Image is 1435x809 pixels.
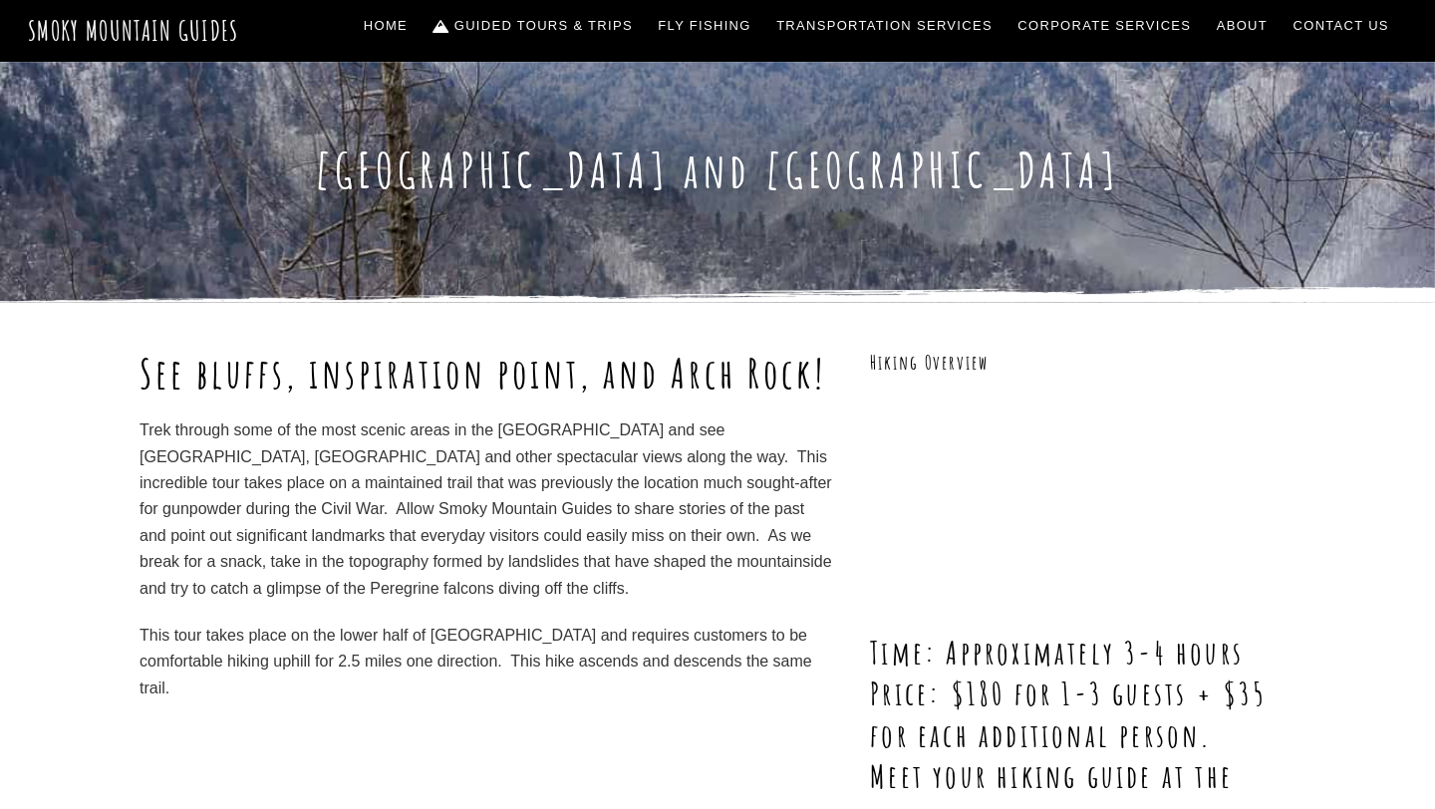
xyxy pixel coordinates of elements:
[1010,5,1200,47] a: Corporate Services
[140,141,1295,199] h1: [GEOGRAPHIC_DATA] and [GEOGRAPHIC_DATA]
[140,623,833,701] p: This tour takes place on the lower half of [GEOGRAPHIC_DATA] and requires customers to be comfort...
[1209,5,1276,47] a: About
[140,350,833,398] h1: See bluffs, inspiration point, and Arch Rock!
[28,14,239,47] a: Smoky Mountain Guides
[1286,5,1397,47] a: Contact Us
[768,5,1000,47] a: Transportation Services
[426,5,641,47] a: Guided Tours & Trips
[140,417,833,602] p: Trek through some of the most scenic areas in the [GEOGRAPHIC_DATA] and see [GEOGRAPHIC_DATA], [G...
[651,5,759,47] a: Fly Fishing
[356,5,416,47] a: Home
[870,350,1295,377] h3: Hiking Overview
